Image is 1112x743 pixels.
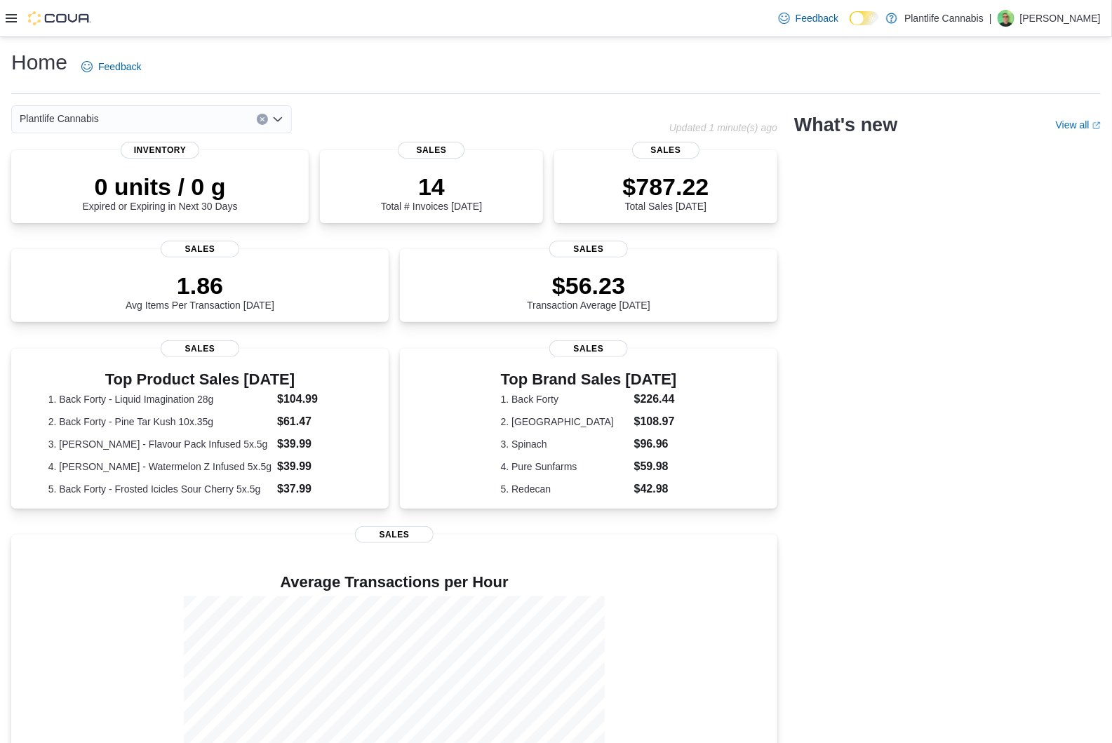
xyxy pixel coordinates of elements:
[48,371,352,388] h3: Top Product Sales [DATE]
[549,340,628,357] span: Sales
[277,413,351,430] dd: $61.47
[623,173,709,201] p: $787.22
[1092,121,1101,130] svg: External link
[527,272,650,300] p: $56.23
[1056,119,1101,130] a: View allExternal link
[381,173,482,212] div: Total # Invoices [DATE]
[28,11,91,25] img: Cova
[20,110,99,127] span: Plantlife Cannabis
[634,458,677,475] dd: $59.98
[48,415,272,429] dt: 2. Back Forty - Pine Tar Kush 10x.35g
[83,173,238,201] p: 0 units / 0 g
[794,114,897,136] h2: What's new
[796,11,838,25] span: Feedback
[634,391,677,408] dd: $226.44
[355,526,434,543] span: Sales
[126,272,274,311] div: Avg Items Per Transaction [DATE]
[632,142,699,159] span: Sales
[501,415,629,429] dt: 2. [GEOGRAPHIC_DATA]
[501,437,629,451] dt: 3. Spinach
[22,574,766,591] h4: Average Transactions per Hour
[161,241,239,257] span: Sales
[398,142,464,159] span: Sales
[272,114,283,125] button: Open list of options
[989,10,992,27] p: |
[277,458,351,475] dd: $39.99
[161,340,239,357] span: Sales
[501,460,629,474] dt: 4. Pure Sunfarms
[850,11,879,26] input: Dark Mode
[83,173,238,212] div: Expired or Expiring in Next 30 Days
[501,482,629,496] dt: 5. Redecan
[634,436,677,453] dd: $96.96
[1020,10,1101,27] p: [PERSON_NAME]
[501,392,629,406] dt: 1. Back Forty
[549,241,628,257] span: Sales
[623,173,709,212] div: Total Sales [DATE]
[121,142,199,159] span: Inventory
[98,60,141,74] span: Feedback
[501,371,677,388] h3: Top Brand Sales [DATE]
[48,437,272,451] dt: 3. [PERSON_NAME] - Flavour Pack Infused 5x.5g
[277,436,351,453] dd: $39.99
[48,460,272,474] dt: 4. [PERSON_NAME] - Watermelon Z Infused 5x.5g
[850,25,850,26] span: Dark Mode
[634,413,677,430] dd: $108.97
[634,481,677,497] dd: $42.98
[998,10,1014,27] div: Bill Marsh
[277,481,351,497] dd: $37.99
[126,272,274,300] p: 1.86
[773,4,844,32] a: Feedback
[11,48,67,76] h1: Home
[904,10,984,27] p: Plantlife Cannabis
[48,482,272,496] dt: 5. Back Forty - Frosted Icicles Sour Cherry 5x.5g
[76,53,147,81] a: Feedback
[277,391,351,408] dd: $104.99
[669,122,777,133] p: Updated 1 minute(s) ago
[381,173,482,201] p: 14
[527,272,650,311] div: Transaction Average [DATE]
[257,114,268,125] button: Clear input
[48,392,272,406] dt: 1. Back Forty - Liquid Imagination 28g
